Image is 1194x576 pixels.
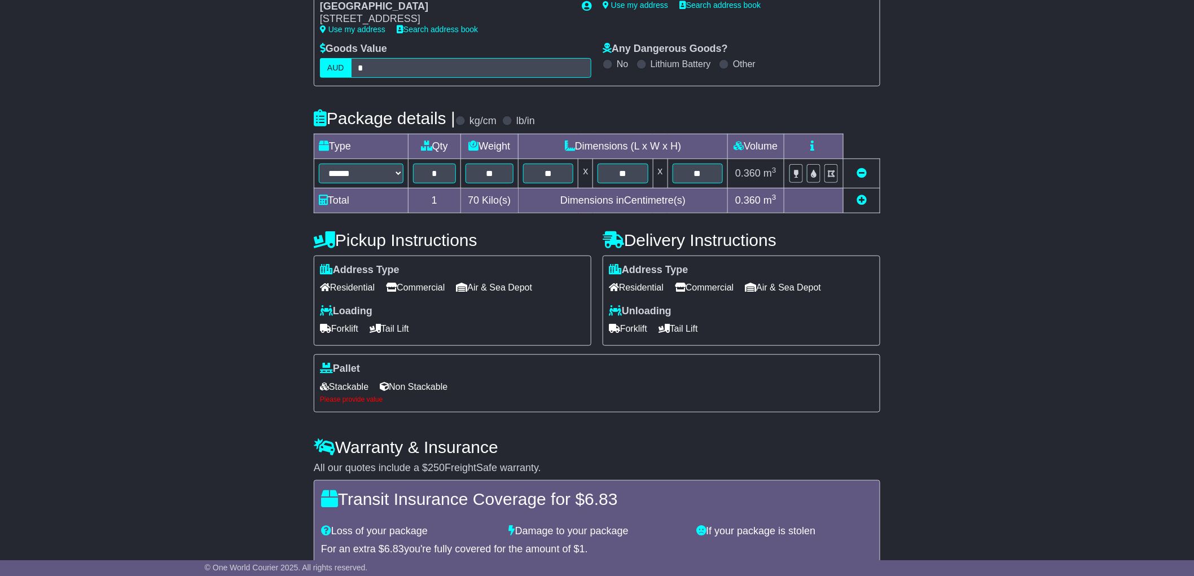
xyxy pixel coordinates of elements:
[320,320,358,337] span: Forklift
[519,188,728,213] td: Dimensions in Centimetre(s)
[314,134,409,159] td: Type
[384,543,404,555] span: 6.83
[205,563,368,572] span: © One World Courier 2025. All rights reserved.
[745,279,822,296] span: Air & Sea Depot
[735,195,761,206] span: 0.360
[659,320,698,337] span: Tail Lift
[617,59,628,69] label: No
[609,279,664,296] span: Residential
[320,305,372,318] label: Loading
[468,195,479,206] span: 70
[409,188,461,213] td: 1
[321,543,873,556] div: For an extra $ you're fully covered for the amount of $ .
[314,188,409,213] td: Total
[397,25,478,34] a: Search address book
[321,490,873,508] h4: Transit Insurance Coverage for $
[675,279,734,296] span: Commercial
[733,59,756,69] label: Other
[320,58,352,78] label: AUD
[772,193,776,201] sup: 3
[609,264,688,276] label: Address Type
[763,168,776,179] span: m
[386,279,445,296] span: Commercial
[603,43,728,55] label: Any Dangerous Goods?
[456,279,533,296] span: Air & Sea Depot
[314,109,455,127] h4: Package details |
[516,115,535,127] label: lb/in
[763,195,776,206] span: m
[314,438,880,456] h4: Warranty & Insurance
[320,264,400,276] label: Address Type
[735,168,761,179] span: 0.360
[314,462,880,474] div: All our quotes include a $ FreightSafe warranty.
[320,279,375,296] span: Residential
[314,231,591,249] h4: Pickup Instructions
[585,490,617,508] span: 6.83
[578,159,593,188] td: x
[380,378,447,395] span: Non Stackable
[320,1,570,13] div: [GEOGRAPHIC_DATA]
[409,134,461,159] td: Qty
[320,363,360,375] label: Pallet
[857,195,867,206] a: Add new item
[609,305,671,318] label: Unloading
[428,462,445,473] span: 250
[727,134,784,159] td: Volume
[320,43,387,55] label: Goods Value
[679,1,761,10] a: Search address book
[691,525,879,538] div: If your package is stolen
[315,525,503,538] div: Loss of your package
[469,115,497,127] label: kg/cm
[653,159,668,188] td: x
[603,231,880,249] h4: Delivery Instructions
[320,378,368,395] span: Stackable
[857,168,867,179] a: Remove this item
[320,25,385,34] a: Use my address
[772,166,776,174] sup: 3
[460,134,519,159] td: Weight
[320,13,570,25] div: [STREET_ADDRESS]
[609,320,647,337] span: Forklift
[603,1,668,10] a: Use my address
[651,59,711,69] label: Lithium Battery
[370,320,409,337] span: Tail Lift
[519,134,728,159] td: Dimensions (L x W x H)
[460,188,519,213] td: Kilo(s)
[503,525,691,538] div: Damage to your package
[580,543,585,555] span: 1
[320,395,874,403] div: Please provide value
